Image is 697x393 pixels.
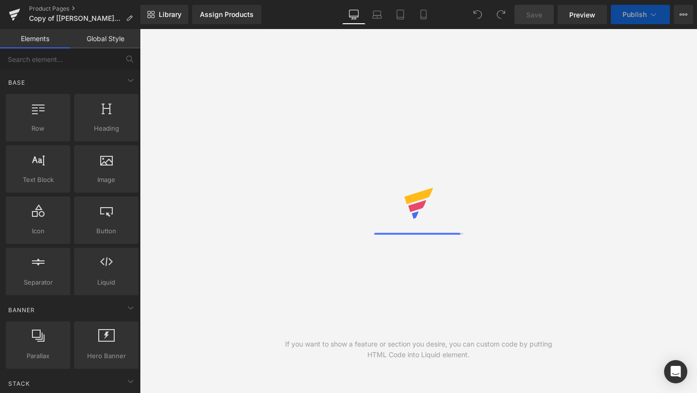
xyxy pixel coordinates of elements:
[77,226,136,236] span: Button
[674,5,693,24] button: More
[9,226,67,236] span: Icon
[468,5,487,24] button: Undo
[365,5,389,24] a: Laptop
[77,123,136,134] span: Heading
[7,379,31,388] span: Stack
[70,29,140,48] a: Global Style
[569,10,595,20] span: Preview
[622,11,647,18] span: Publish
[279,339,558,360] div: If you want to show a feature or section you desire, you can custom code by putting HTML Code int...
[412,5,435,24] a: Mobile
[491,5,511,24] button: Redo
[611,5,670,24] button: Publish
[140,5,188,24] a: New Library
[7,78,26,87] span: Base
[9,175,67,185] span: Text Block
[342,5,365,24] a: Desktop
[9,351,67,361] span: Parallax
[9,277,67,287] span: Separator
[389,5,412,24] a: Tablet
[526,10,542,20] span: Save
[77,277,136,287] span: Liquid
[159,10,182,19] span: Library
[77,175,136,185] span: Image
[9,123,67,134] span: Row
[558,5,607,24] a: Preview
[7,305,36,315] span: Banner
[29,5,140,13] a: Product Pages
[200,11,254,18] div: Assign Products
[664,360,687,383] div: Open Intercom Messenger
[77,351,136,361] span: Hero Banner
[29,15,122,22] span: Copy of [[PERSON_NAME]] 21.3.233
